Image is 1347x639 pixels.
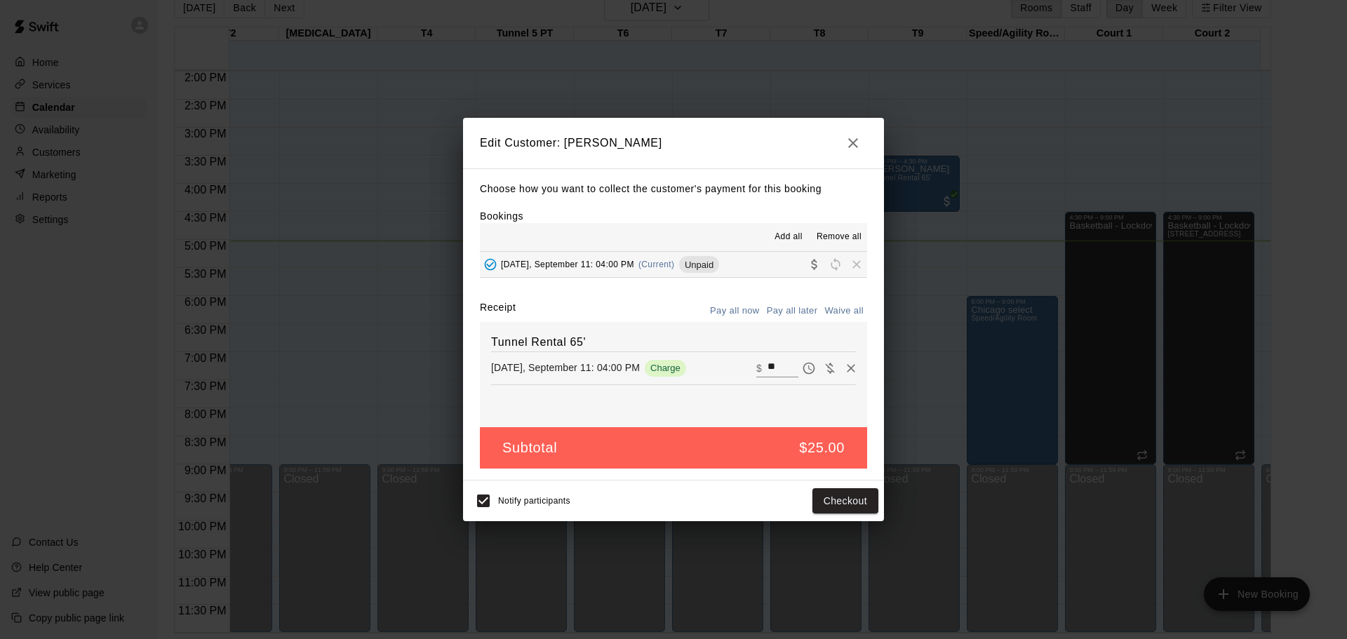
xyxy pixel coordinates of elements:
p: Choose how you want to collect the customer's payment for this booking [480,180,867,198]
button: Added - Collect Payment[DATE], September 11: 04:00 PM(Current)UnpaidCollect paymentRescheduleRemove [480,252,867,278]
span: (Current) [638,260,675,269]
button: Added - Collect Payment [480,254,501,275]
h2: Edit Customer: [PERSON_NAME] [463,118,884,168]
span: Remove all [817,230,862,244]
span: Notify participants [498,496,570,506]
button: Pay all now [706,300,763,322]
h5: Subtotal [502,438,557,457]
button: Remove all [811,226,867,248]
h6: Tunnel Rental 65' [491,333,856,351]
label: Receipt [480,300,516,322]
span: Add all [775,230,803,244]
span: Charge [645,363,686,373]
button: Add all [766,226,811,248]
p: $ [756,361,762,375]
span: Reschedule [825,259,846,269]
button: Pay all later [763,300,822,322]
span: Pay later [798,361,819,373]
p: [DATE], September 11: 04:00 PM [491,361,640,375]
span: Waive payment [819,361,840,373]
h5: $25.00 [799,438,845,457]
button: Remove [840,358,862,379]
span: [DATE], September 11: 04:00 PM [501,260,634,269]
span: Collect payment [804,259,825,269]
span: Remove [846,259,867,269]
button: Waive all [821,300,867,322]
button: Checkout [812,488,878,514]
span: Unpaid [679,260,719,270]
label: Bookings [480,210,523,222]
